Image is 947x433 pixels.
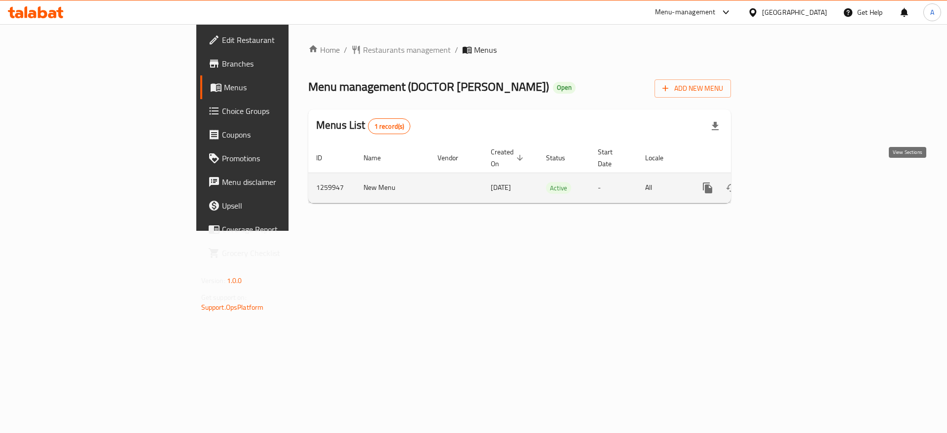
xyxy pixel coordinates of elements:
[222,176,347,188] span: Menu disclaimer
[553,82,576,94] div: Open
[222,105,347,117] span: Choice Groups
[222,58,347,70] span: Branches
[308,44,731,56] nav: breadcrumb
[455,44,458,56] li: /
[474,44,497,56] span: Menus
[200,146,355,170] a: Promotions
[222,200,347,212] span: Upsell
[351,44,451,56] a: Restaurants management
[930,7,934,18] span: A
[696,176,720,200] button: more
[491,181,511,194] span: [DATE]
[222,34,347,46] span: Edit Restaurant
[200,28,355,52] a: Edit Restaurant
[222,152,347,164] span: Promotions
[227,274,242,287] span: 1.0.0
[200,217,355,241] a: Coverage Report
[308,75,549,98] span: Menu management ( DOCTOR [PERSON_NAME] )
[546,182,571,194] span: Active
[546,182,571,194] div: Active
[655,6,716,18] div: Menu-management
[200,123,355,146] a: Coupons
[200,99,355,123] a: Choice Groups
[590,173,637,203] td: -
[201,301,264,314] a: Support.OpsPlatform
[703,114,727,138] div: Export file
[637,173,688,203] td: All
[688,143,799,173] th: Actions
[200,194,355,217] a: Upsell
[598,146,625,170] span: Start Date
[368,118,411,134] div: Total records count
[491,146,526,170] span: Created On
[368,122,410,131] span: 1 record(s)
[222,223,347,235] span: Coverage Report
[437,152,471,164] span: Vendor
[200,52,355,75] a: Branches
[356,173,430,203] td: New Menu
[645,152,676,164] span: Locale
[363,44,451,56] span: Restaurants management
[200,170,355,194] a: Menu disclaimer
[200,241,355,265] a: Grocery Checklist
[662,82,723,95] span: Add New Menu
[364,152,394,164] span: Name
[222,247,347,259] span: Grocery Checklist
[200,75,355,99] a: Menus
[655,79,731,98] button: Add New Menu
[316,118,410,134] h2: Menus List
[201,274,225,287] span: Version:
[553,83,576,92] span: Open
[720,176,743,200] button: Change Status
[222,129,347,141] span: Coupons
[308,143,799,203] table: enhanced table
[201,291,247,304] span: Get support on:
[546,152,578,164] span: Status
[224,81,347,93] span: Menus
[762,7,827,18] div: [GEOGRAPHIC_DATA]
[316,152,335,164] span: ID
